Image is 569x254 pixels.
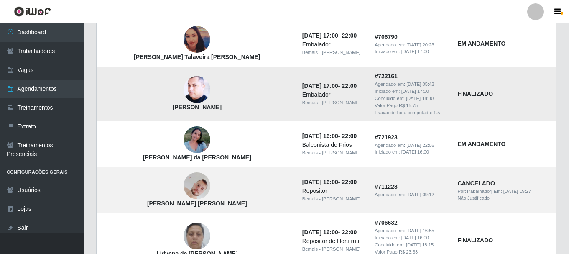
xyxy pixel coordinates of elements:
time: [DATE] 16:00 [302,179,338,185]
strong: # 721923 [375,134,398,141]
strong: - [302,32,357,39]
div: Repositor de Hortifruti [302,237,365,246]
div: Balconista de Frios [302,141,365,149]
time: 22:00 [342,32,357,39]
time: [DATE] 17:00 [401,49,429,54]
strong: CANCELADO [457,180,495,187]
strong: - [302,133,357,139]
div: Concluido em: [375,95,447,102]
time: [DATE] 19:27 [503,189,531,194]
time: 22:00 [342,133,357,139]
time: [DATE] 17:00 [401,89,429,94]
time: [DATE] 20:23 [406,42,434,47]
strong: - [302,229,357,236]
time: [DATE] 18:15 [406,242,434,247]
strong: # 706790 [375,33,398,40]
img: Wellington da Silva Felinto [184,73,210,106]
div: Agendado em: [375,191,447,198]
time: [DATE] 09:12 [406,192,434,197]
div: Não Justificado [457,195,551,202]
time: [DATE] 17:00 [302,32,338,39]
div: Agendado em: [375,142,447,149]
div: Repositor [302,187,365,195]
div: Embalador [302,40,365,49]
strong: # 711228 [375,183,398,190]
strong: [PERSON_NAME] Talaveira [PERSON_NAME] [134,54,260,60]
img: CoreUI Logo [14,6,51,17]
div: Iniciado em: [375,48,447,55]
time: [DATE] 18:30 [406,96,434,101]
img: Ewerton da Silva Souza [184,169,210,203]
time: 22:00 [342,229,357,236]
time: [DATE] 17:00 [302,82,338,89]
time: [DATE] 16:00 [302,229,338,236]
div: Bemais - [PERSON_NAME] [302,99,365,106]
div: Agendado em: [375,41,447,49]
strong: # 706632 [375,219,398,226]
div: Iniciado em: [375,149,447,156]
time: [DATE] 16:00 [401,149,429,154]
div: Embalador [302,90,365,99]
strong: - [302,82,357,89]
div: | Em: [457,188,551,195]
strong: FINALIZADO [457,237,493,244]
strong: EM ANDAMENTO [457,141,505,147]
strong: # 722161 [375,73,398,80]
time: [DATE] 05:42 [406,82,434,87]
div: Valor Pago: R$ 15,75 [375,102,447,109]
div: Bemais - [PERSON_NAME] [302,246,365,253]
div: Concluido em: [375,241,447,249]
strong: - [302,179,357,185]
time: [DATE] 16:00 [401,235,429,240]
div: Iniciado em: [375,88,447,95]
strong: [PERSON_NAME] da [PERSON_NAME] [143,154,251,161]
div: Agendado em: [375,227,447,234]
div: Agendado em: [375,81,447,88]
time: [DATE] 22:06 [406,143,434,148]
strong: EM ANDAMENTO [457,40,505,47]
div: Bemais - [PERSON_NAME] [302,149,365,157]
div: Bemais - [PERSON_NAME] [302,49,365,56]
strong: [PERSON_NAME] [PERSON_NAME] [147,200,247,207]
img: Lidyene de Fátima Silva [184,218,210,254]
strong: FINALIZADO [457,90,493,97]
time: 22:00 [342,82,357,89]
div: Fração de hora computada: 1.5 [375,109,447,116]
img: Dinéia Talaveira da Silva [184,26,210,53]
time: [DATE] 16:55 [406,228,434,233]
time: [DATE] 16:00 [302,133,338,139]
span: Por: Trabalhador [457,189,491,194]
strong: [PERSON_NAME] [173,104,222,110]
div: Iniciado em: [375,234,447,241]
time: 22:00 [342,179,357,185]
div: Bemais - [PERSON_NAME] [302,195,365,203]
img: Ivanira marques da Silva Santos [184,122,210,158]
